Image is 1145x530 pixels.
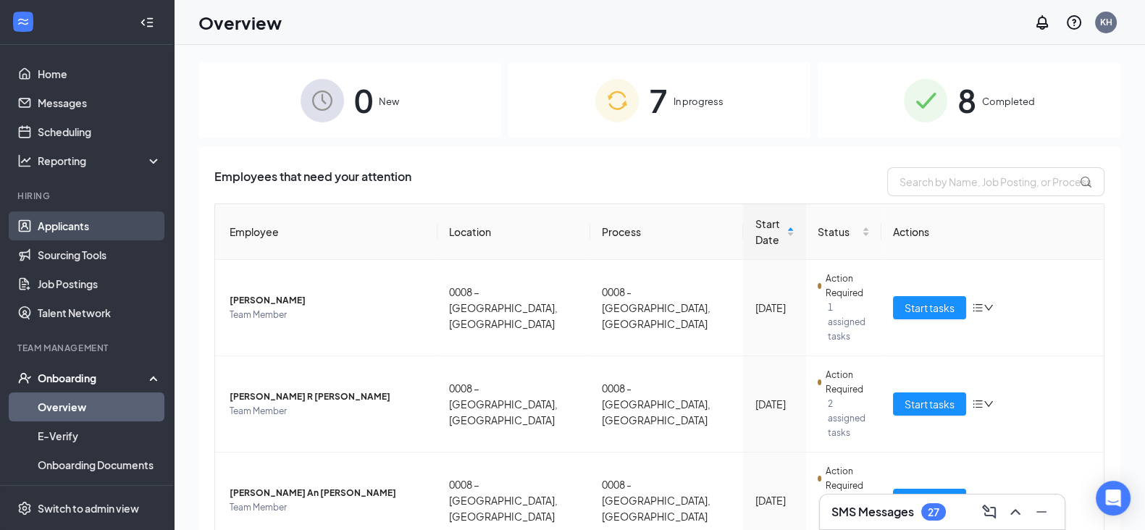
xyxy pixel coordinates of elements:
svg: Analysis [17,153,32,168]
td: 0008 – [GEOGRAPHIC_DATA], [GEOGRAPHIC_DATA] [437,260,590,356]
a: Messages [38,88,162,117]
div: Open Intercom Messenger [1096,481,1131,516]
span: Start Date [755,216,783,248]
div: [DATE] [755,492,794,508]
div: Team Management [17,342,159,354]
button: ChevronUp [1004,500,1027,523]
td: 0008 - [GEOGRAPHIC_DATA], [GEOGRAPHIC_DATA] [590,260,743,356]
svg: QuestionInfo [1065,14,1083,31]
span: down [983,303,994,313]
a: Sourcing Tools [38,240,162,269]
input: Search by Name, Job Posting, or Process [887,167,1104,196]
div: [DATE] [755,396,794,412]
svg: UserCheck [17,371,32,385]
th: Employee [215,204,437,260]
span: 8 [957,75,976,125]
span: bars [972,398,983,410]
svg: ComposeMessage [981,503,998,521]
span: Completed [982,94,1035,109]
th: Process [590,204,743,260]
button: Start tasks [893,296,966,319]
th: Location [437,204,590,260]
svg: Minimize [1033,503,1050,521]
th: Actions [881,204,1104,260]
span: 0 [354,75,373,125]
span: Start tasks [905,396,955,412]
button: Minimize [1030,500,1053,523]
a: Job Postings [38,269,162,298]
a: Onboarding Documents [38,450,162,479]
span: New [379,94,399,109]
span: Employees that need your attention [214,167,411,196]
a: Activity log [38,479,162,508]
div: Hiring [17,190,159,202]
h3: SMS Messages [831,504,914,520]
div: 27 [928,506,939,518]
span: Status [818,224,859,240]
a: Scheduling [38,117,162,146]
a: E-Verify [38,421,162,450]
span: Team Member [230,500,426,515]
svg: Settings [17,501,32,516]
a: Talent Network [38,298,162,327]
a: Overview [38,392,162,421]
button: Start tasks [893,489,966,512]
div: Onboarding [38,371,149,385]
span: down [983,399,994,409]
span: Action Required [826,464,870,493]
td: 0008 – [GEOGRAPHIC_DATA], [GEOGRAPHIC_DATA] [437,356,590,453]
div: [DATE] [755,300,794,316]
a: Applicants [38,211,162,240]
span: [PERSON_NAME] R [PERSON_NAME] [230,390,426,404]
h1: Overview [198,10,282,35]
div: KH [1100,16,1112,28]
svg: Notifications [1033,14,1051,31]
span: 1 assigned tasks [828,300,870,344]
span: bars [972,302,983,314]
a: Home [38,59,162,88]
span: Team Member [230,404,426,418]
div: Reporting [38,153,162,168]
span: [PERSON_NAME] An [PERSON_NAME] [230,486,426,500]
span: Start tasks [905,300,955,316]
span: 2 assigned tasks [828,397,870,440]
button: ComposeMessage [978,500,1001,523]
span: Team Member [230,308,426,322]
button: Start tasks [893,392,966,416]
span: Action Required [826,272,870,300]
span: Start tasks [905,492,955,508]
td: 0008 - [GEOGRAPHIC_DATA], [GEOGRAPHIC_DATA] [590,356,743,453]
div: Switch to admin view [38,501,139,516]
svg: ChevronUp [1007,503,1024,521]
span: Action Required [826,368,870,397]
span: 7 [649,75,668,125]
span: [PERSON_NAME] [230,293,426,308]
svg: WorkstreamLogo [16,14,30,29]
svg: Collapse [140,15,154,30]
th: Status [806,204,881,260]
span: In progress [674,94,724,109]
